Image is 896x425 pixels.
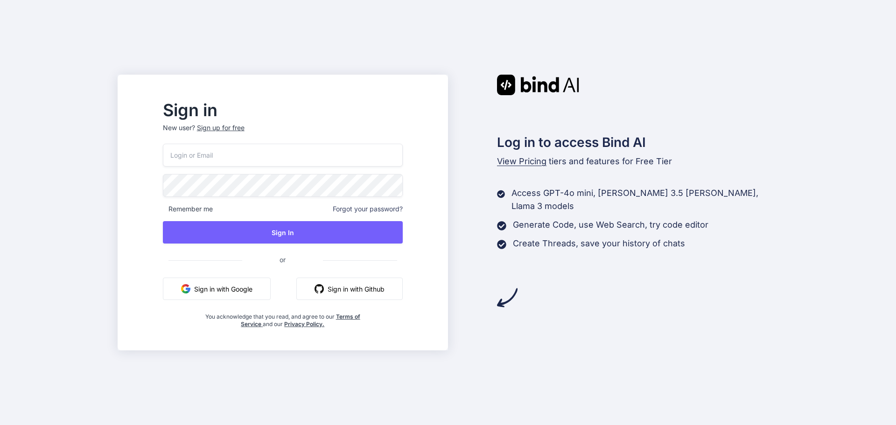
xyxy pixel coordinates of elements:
img: Bind AI logo [497,75,579,95]
button: Sign in with Google [163,278,271,300]
button: Sign In [163,221,403,244]
img: google [181,284,190,293]
a: Terms of Service [241,313,360,327]
input: Login or Email [163,144,403,167]
img: arrow [497,287,518,308]
div: You acknowledge that you read, and agree to our and our [203,307,363,328]
span: View Pricing [497,156,546,166]
p: Generate Code, use Web Search, try code editor [513,218,708,231]
a: Privacy Policy. [284,320,324,327]
img: github [315,284,324,293]
h2: Log in to access Bind AI [497,132,779,152]
p: New user? [163,123,403,144]
h2: Sign in [163,103,403,118]
p: Access GPT-4o mini, [PERSON_NAME] 3.5 [PERSON_NAME], Llama 3 models [511,187,778,213]
div: Sign up for free [197,123,245,132]
span: Remember me [163,204,213,214]
span: or [242,248,323,271]
span: Forgot your password? [333,204,403,214]
p: Create Threads, save your history of chats [513,237,685,250]
button: Sign in with Github [296,278,403,300]
p: tiers and features for Free Tier [497,155,779,168]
